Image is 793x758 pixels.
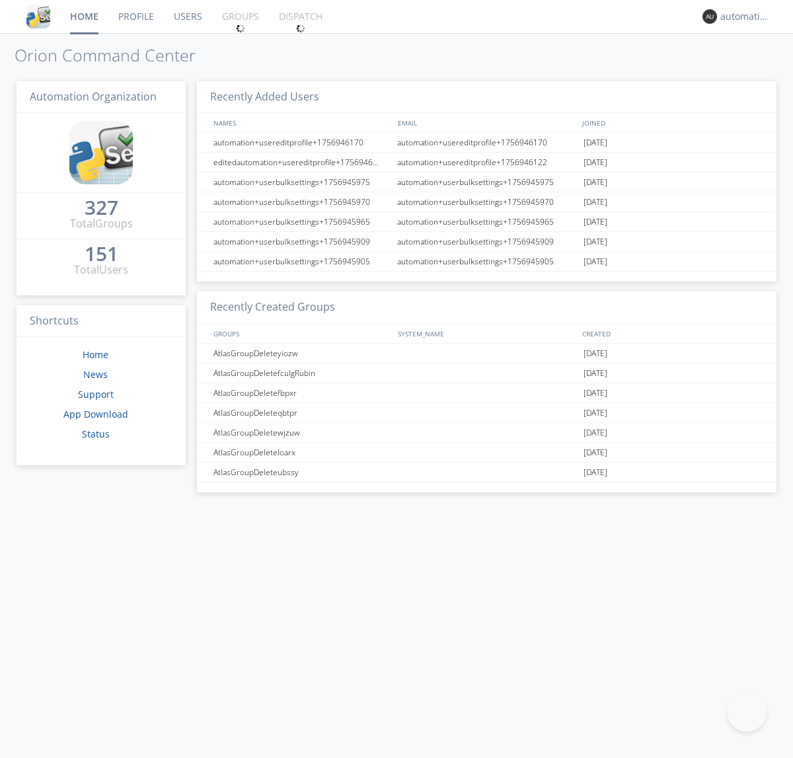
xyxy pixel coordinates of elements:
[584,443,607,463] span: [DATE]
[85,201,118,214] div: 327
[83,368,108,381] a: News
[236,24,245,33] img: spin.svg
[584,153,607,172] span: [DATE]
[584,363,607,383] span: [DATE]
[197,192,776,212] a: automation+userbulksettings+1756945970automation+userbulksettings+1756945970[DATE]
[197,81,776,114] h3: Recently Added Users
[395,113,579,132] div: EMAIL
[63,408,128,420] a: App Download
[296,24,305,33] img: spin.svg
[197,252,776,272] a: automation+userbulksettings+1756945905automation+userbulksettings+1756945905[DATE]
[394,153,580,172] div: automation+usereditprofile+1756946122
[394,252,580,271] div: automation+userbulksettings+1756945905
[30,89,157,104] span: Automation Organization
[197,344,776,363] a: AtlasGroupDeleteyiozw[DATE]
[69,121,133,184] img: cddb5a64eb264b2086981ab96f4c1ba7
[395,324,579,343] div: SYSTEM_NAME
[210,423,393,442] div: AtlasGroupDeletewjzuw
[394,212,580,231] div: automation+userbulksettings+1756945965
[210,232,393,251] div: automation+userbulksettings+1756945909
[210,172,393,192] div: automation+userbulksettings+1756945975
[584,463,607,482] span: [DATE]
[26,5,50,28] img: cddb5a64eb264b2086981ab96f4c1ba7
[210,192,393,211] div: automation+userbulksettings+1756945970
[85,247,118,262] a: 151
[584,212,607,232] span: [DATE]
[584,172,607,192] span: [DATE]
[197,133,776,153] a: automation+usereditprofile+1756946170automation+usereditprofile+1756946170[DATE]
[197,443,776,463] a: AtlasGroupDeleteloarx[DATE]
[210,363,393,383] div: AtlasGroupDeletefculgRubin
[720,10,770,23] div: automation+atlas0018
[394,192,580,211] div: automation+userbulksettings+1756945970
[584,423,607,443] span: [DATE]
[197,172,776,192] a: automation+userbulksettings+1756945975automation+userbulksettings+1756945975[DATE]
[83,348,108,361] a: Home
[17,305,186,338] h3: Shortcuts
[78,388,114,400] a: Support
[210,133,393,152] div: automation+usereditprofile+1756946170
[210,403,393,422] div: AtlasGroupDeleteqbtpr
[584,133,607,153] span: [DATE]
[197,463,776,482] a: AtlasGroupDeleteubssy[DATE]
[210,463,393,482] div: AtlasGroupDeleteubssy
[197,383,776,403] a: AtlasGroupDeletefbpxr[DATE]
[210,383,393,402] div: AtlasGroupDeletefbpxr
[584,403,607,423] span: [DATE]
[394,133,580,152] div: automation+usereditprofile+1756946170
[210,153,393,172] div: editedautomation+usereditprofile+1756946122
[210,324,391,343] div: GROUPS
[197,153,776,172] a: editedautomation+usereditprofile+1756946122automation+usereditprofile+1756946122[DATE]
[197,232,776,252] a: automation+userbulksettings+1756945909automation+userbulksettings+1756945909[DATE]
[85,201,118,216] a: 327
[210,443,393,462] div: AtlasGroupDeleteloarx
[197,423,776,443] a: AtlasGroupDeletewjzuw[DATE]
[210,113,391,132] div: NAMES
[210,212,393,231] div: automation+userbulksettings+1756945965
[197,363,776,383] a: AtlasGroupDeletefculgRubin[DATE]
[394,172,580,192] div: automation+userbulksettings+1756945975
[197,291,776,324] h3: Recently Created Groups
[702,9,717,24] img: 373638.png
[74,262,128,278] div: Total Users
[584,252,607,272] span: [DATE]
[584,232,607,252] span: [DATE]
[82,428,110,440] a: Status
[210,252,393,271] div: automation+userbulksettings+1756945905
[727,692,767,732] iframe: Toggle Customer Support
[85,247,118,260] div: 151
[197,212,776,232] a: automation+userbulksettings+1756945965automation+userbulksettings+1756945965[DATE]
[197,403,776,423] a: AtlasGroupDeleteqbtpr[DATE]
[394,232,580,251] div: automation+userbulksettings+1756945909
[579,113,764,132] div: JOINED
[70,216,133,231] div: Total Groups
[584,344,607,363] span: [DATE]
[210,344,393,363] div: AtlasGroupDeleteyiozw
[579,324,764,343] div: CREATED
[584,192,607,212] span: [DATE]
[584,383,607,403] span: [DATE]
